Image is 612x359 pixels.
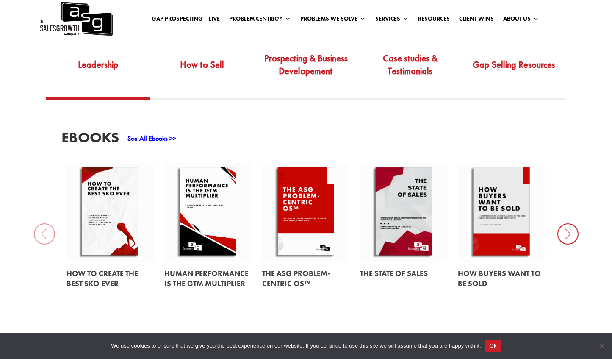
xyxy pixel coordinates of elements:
a: Services [375,16,409,25]
a: About Us [503,16,539,25]
a: Leadership [46,45,150,97]
h3: EBooks [61,130,119,149]
a: How to Sell [150,45,254,97]
a: Problems We Solve [300,16,366,25]
button: Ok [485,340,501,352]
span: No [597,342,606,350]
a: Problem Centric™ [229,16,291,25]
a: Prospecting & Business Developement [254,45,358,97]
a: See All Ebooks >> [127,134,176,143]
a: Gap Selling Resources [462,45,566,97]
a: Resources [418,16,450,25]
a: Gap Prospecting – LIVE [152,16,220,25]
a: Client Wins [459,16,494,25]
span: We use cookies to ensure that we give you the best experience on our website. If you continue to ... [111,342,481,350]
a: Case studies & Testimonials [358,45,462,97]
